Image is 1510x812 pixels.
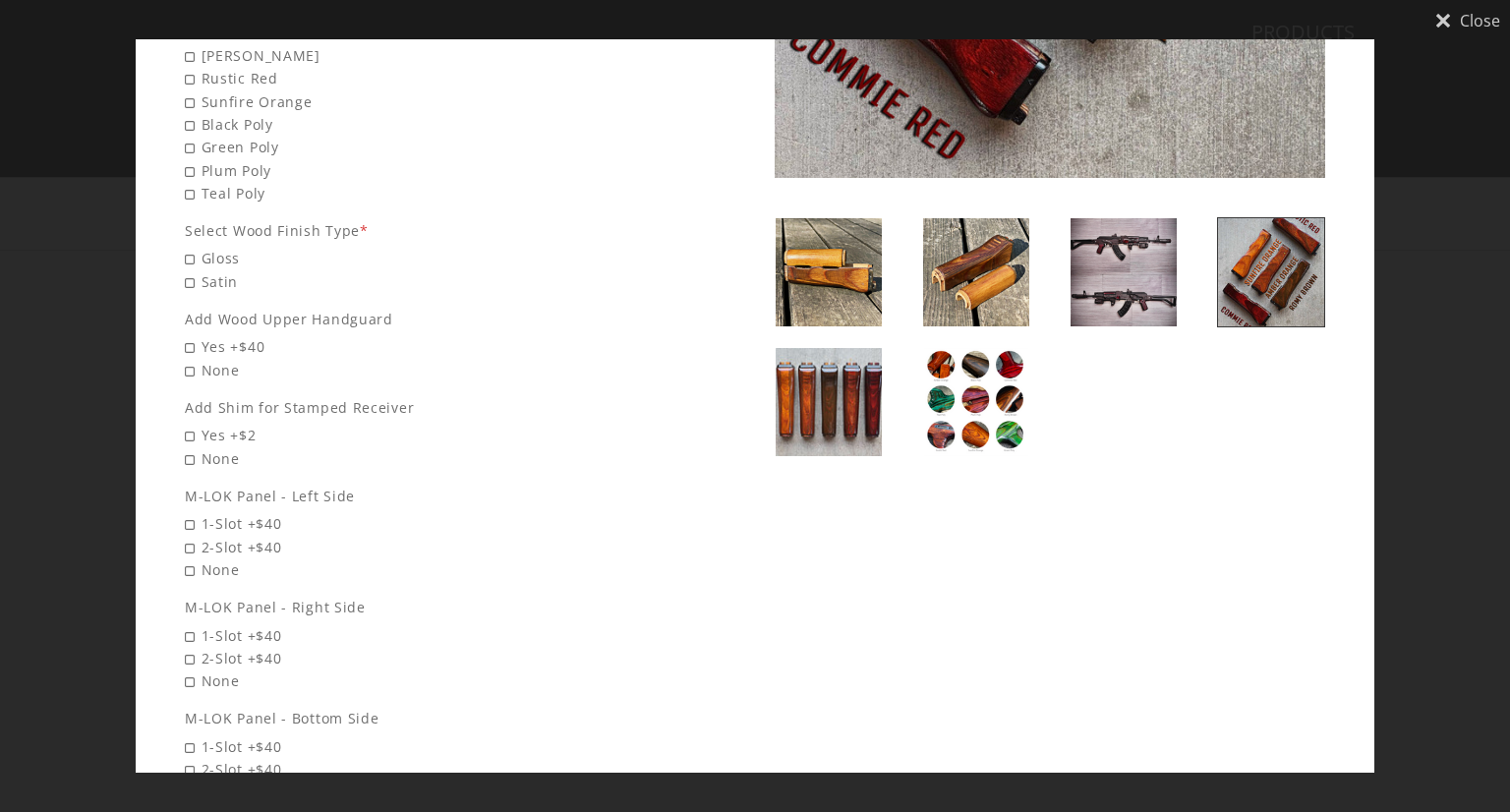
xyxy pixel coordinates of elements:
[1218,218,1324,326] img: Russian AK47 Handguard
[185,707,735,729] div: M-LOK Panel - Bottom Side
[185,90,735,113] span: Sunfire Orange
[185,396,735,419] div: Add Shim for Stamped Receiver
[185,596,735,618] div: M-LOK Panel - Right Side
[185,113,735,136] span: Black Poly
[185,270,735,293] span: Satin
[185,44,735,67] span: [PERSON_NAME]
[185,424,735,446] span: Yes +$2
[185,247,735,269] span: Gloss
[185,536,735,558] span: 2-Slot +$40
[185,735,735,758] span: 1-Slot +$40
[923,348,1029,456] img: Russian AK47 Handguard
[776,348,882,456] img: Russian AK47 Handguard
[185,159,735,182] span: Plum Poly
[1071,218,1177,326] img: Russian AK47 Handguard
[185,624,735,647] span: 1-Slot +$40
[185,558,735,581] span: None
[185,359,735,381] span: None
[185,758,735,781] span: 2-Slot +$40
[185,485,735,507] div: M-LOK Panel - Left Side
[185,669,735,692] span: None
[185,447,735,470] span: None
[185,136,735,158] span: Green Poly
[185,219,735,242] div: Select Wood Finish Type
[923,218,1029,326] img: Russian AK47 Handguard
[185,308,735,330] div: Add Wood Upper Handguard
[1460,13,1500,29] span: Close
[776,218,882,326] img: Russian AK47 Handguard
[185,182,735,204] span: Teal Poly
[185,335,735,358] span: Yes +$40
[185,647,735,669] span: 2-Slot +$40
[185,67,735,89] span: Rustic Red
[185,512,735,535] span: 1-Slot +$40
